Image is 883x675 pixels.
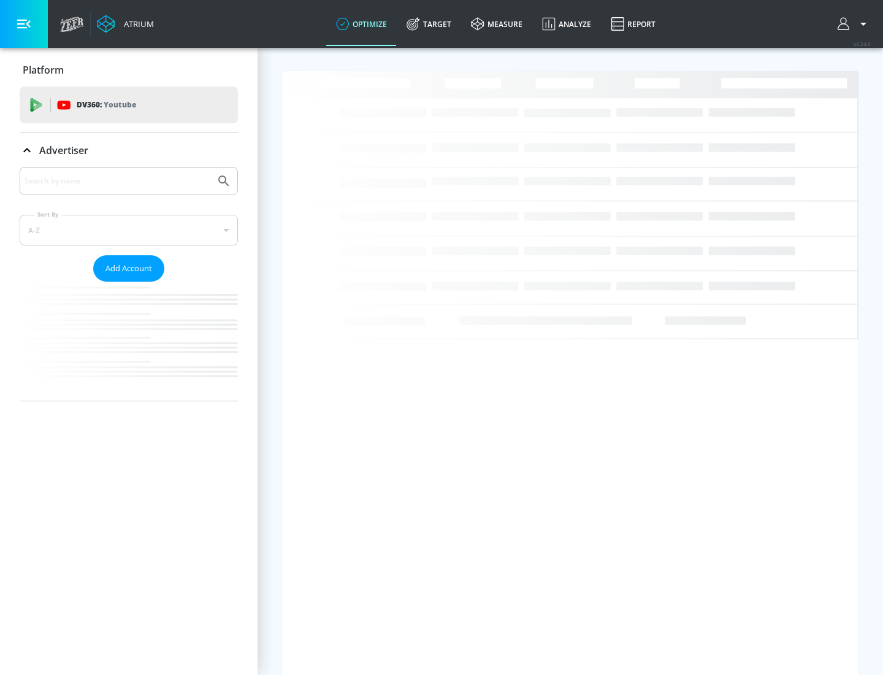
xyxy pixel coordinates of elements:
span: v 4.24.0 [854,40,871,47]
input: Search by name [25,173,210,189]
div: A-Z [20,215,238,245]
div: Advertiser [20,133,238,168]
div: Platform [20,53,238,87]
p: Platform [23,63,64,77]
p: DV360: [77,98,136,112]
div: Advertiser [20,167,238,401]
a: Target [397,2,461,46]
a: optimize [326,2,397,46]
a: Atrium [97,15,154,33]
a: Analyze [532,2,601,46]
a: Report [601,2,665,46]
nav: list of Advertiser [20,282,238,401]
label: Sort By [35,210,61,218]
span: Add Account [105,261,152,276]
div: DV360: Youtube [20,87,238,123]
p: Advertiser [39,144,88,157]
div: Atrium [119,18,154,29]
p: Youtube [104,98,136,111]
button: Add Account [93,255,164,282]
a: measure [461,2,532,46]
